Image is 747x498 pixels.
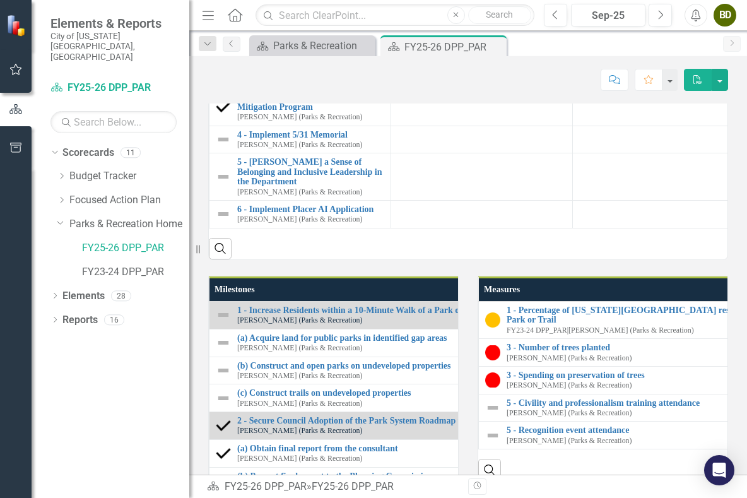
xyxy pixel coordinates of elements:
td: Double-Click to Edit Right Click for Context Menu [209,153,391,201]
div: 16 [104,314,124,325]
td: Double-Click to Edit [391,88,573,126]
a: Focused Action Plan [69,193,189,208]
small: [PERSON_NAME] (Parks & Recreation) [507,381,632,389]
small: [PERSON_NAME] (Parks & Recreation) [507,409,632,417]
a: 6 - Implement Placer AI Application [237,205,384,214]
a: (a) Acquire land for public parks in identified gap areas [237,333,560,343]
input: Search ClearPoint... [256,4,534,27]
a: FY23-24 DPP_PAR [82,265,189,280]
span: FY23-24 DPP_PAR [507,326,567,335]
td: Double-Click to Edit Right Click for Context Menu [209,200,391,228]
small: [PERSON_NAME] (Parks & Recreation) [237,427,362,435]
img: Below Target [485,345,500,360]
img: Not Defined [216,169,231,184]
td: Double-Click to Edit Right Click for Context Menu [209,126,391,153]
td: Double-Click to Edit [391,126,573,153]
td: Double-Click to Edit Right Click for Context Menu [209,357,567,384]
button: BD [714,4,736,27]
a: FY25-26 DPP_PAR [225,480,307,492]
td: Double-Click to Edit [391,153,573,201]
small: [PERSON_NAME] (Parks & Recreation) [237,400,362,408]
div: FY25-26 DPP_PAR [404,39,503,55]
a: 1 - Increase Residents within a 10-Minute Walk of a Park or Trail [237,305,560,315]
small: [PERSON_NAME] (Parks & Recreation) [237,113,362,121]
img: Not Defined [216,132,231,147]
img: Not Defined [485,400,500,415]
small: [PERSON_NAME] (Parks & Recreation) [237,344,362,352]
a: (b) Present final report to the Planning Commission [237,471,560,481]
td: Double-Click to Edit Right Click for Context Menu [209,412,567,440]
a: 5 - [PERSON_NAME] a Sense of Belonging and Inclusive Leadership in the Department [237,157,384,186]
small: [PERSON_NAME] (Parks & Recreation) [237,372,362,380]
div: FY25-26 DPP_PAR [312,480,394,492]
a: Elements [62,289,105,304]
a: Reports [62,313,98,328]
span: Elements & Reports [50,16,177,31]
small: [PERSON_NAME] (Parks & Recreation) [507,354,632,362]
img: ClearPoint Strategy [6,15,28,37]
td: Double-Click to Edit Right Click for Context Menu [209,439,567,467]
img: Below Target [485,372,500,388]
img: Caution [485,312,500,328]
input: Search Below... [50,111,177,133]
a: FY25-26 DPP_PAR [50,81,177,95]
a: (b) Construct and open parks on undeveloped properties [237,361,560,371]
a: Scorecards [62,146,114,160]
img: Completed [216,99,231,114]
button: Sep-25 [571,4,645,27]
small: [PERSON_NAME] (Parks & Recreation) [507,326,694,335]
small: City of [US_STATE][GEOGRAPHIC_DATA], [GEOGRAPHIC_DATA] [50,31,177,62]
img: Not Defined [485,428,500,443]
img: Completed [216,473,231,489]
small: [PERSON_NAME] (Parks & Recreation) [237,141,362,149]
small: [PERSON_NAME] (Parks & Recreation) [507,437,632,445]
a: Parks & Recreation [252,38,372,54]
div: 28 [111,290,131,301]
a: 4 - Implement 5/31 Memorial [237,130,384,139]
span: | [567,326,568,335]
span: Search [486,9,513,20]
img: Not Defined [216,391,231,406]
div: Open Intercom Messenger [704,455,734,485]
small: [PERSON_NAME] (Parks & Recreation) [237,454,362,463]
div: Parks & Recreation [273,38,372,54]
button: Search [468,6,531,24]
img: Not Defined [216,307,231,323]
td: Double-Click to Edit Right Click for Context Menu [209,88,391,126]
img: Not Defined [216,335,231,350]
img: Not Defined [216,363,231,378]
a: Budget Tracker [69,169,189,184]
img: Not Defined [216,206,231,222]
a: FY25-26 DPP_PAR [82,241,189,256]
div: » [207,480,459,494]
div: 11 [121,147,141,158]
td: Double-Click to Edit Right Click for Context Menu [209,329,567,357]
a: (c) Construct trails on undeveloped properties [237,388,560,398]
td: Double-Click to Edit Right Click for Context Menu [209,384,567,412]
a: (a) Obtain final report from the consultant [237,444,560,453]
td: Double-Click to Edit Right Click for Context Menu [209,301,567,329]
td: Double-Click to Edit [391,200,573,228]
img: Completed [216,418,231,433]
small: [PERSON_NAME] (Parks & Recreation) [237,188,362,196]
small: [PERSON_NAME] (Parks & Recreation) [237,215,362,223]
td: Double-Click to Edit Right Click for Context Menu [209,467,567,495]
a: Parks & Recreation Home [69,217,189,232]
img: Completed [216,446,231,461]
div: Sep-25 [575,8,641,23]
a: 2 - Secure Council Adoption of the Park System Roadmap for the Future [237,416,560,425]
small: [PERSON_NAME] (Parks & Recreation) [237,316,362,324]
